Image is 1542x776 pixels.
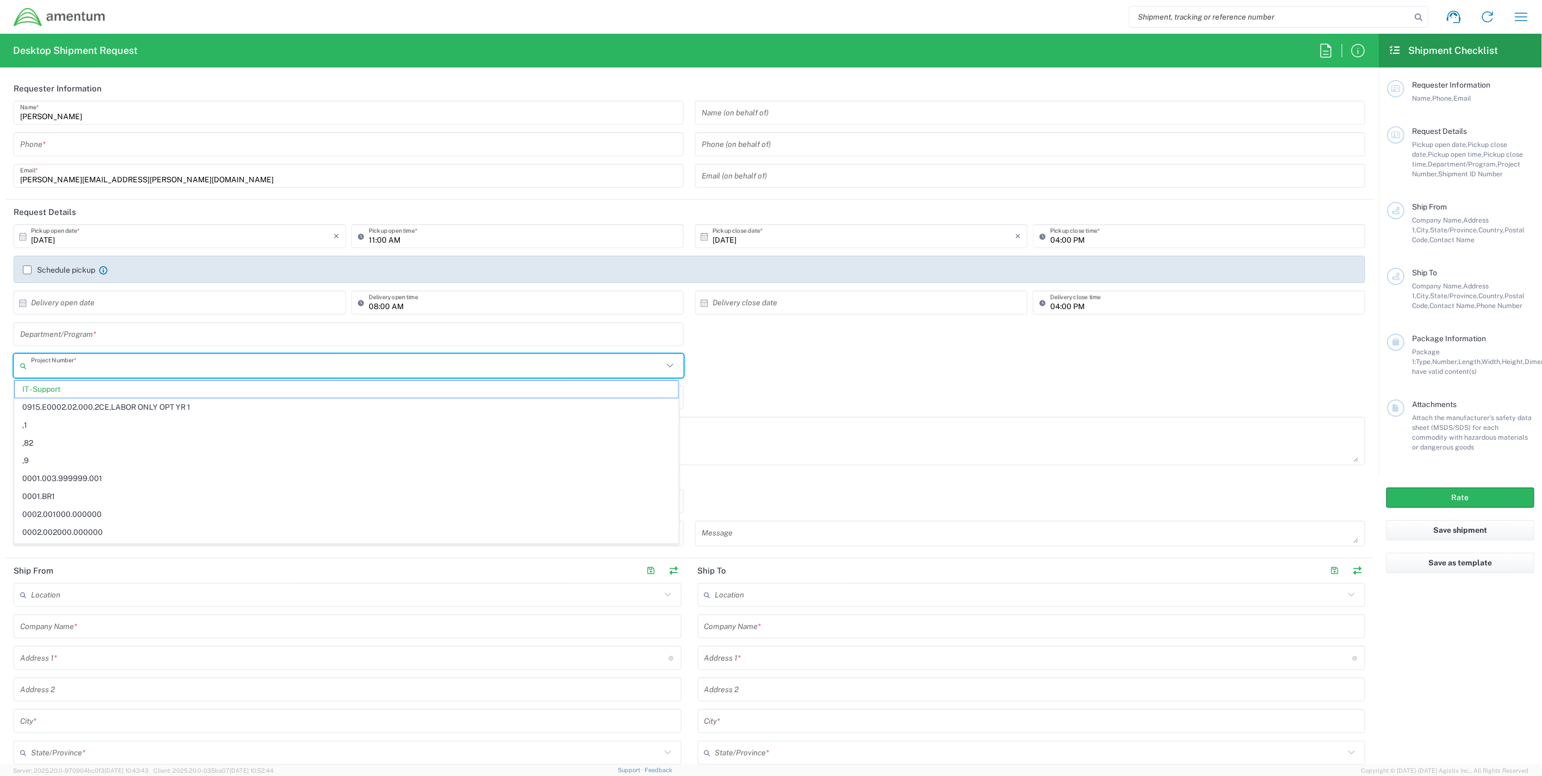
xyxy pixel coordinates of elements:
span: Attach the manufacturer’s safety data sheet (MSDS/SDS) for each commodity with hazardous material... [1412,414,1532,451]
span: Phone Number [1476,301,1522,310]
span: City, [1416,226,1430,234]
button: Save as template [1386,553,1534,573]
span: 0008.00.INVT00.00.00 [15,541,678,558]
span: Contact Name, [1429,301,1476,310]
span: Height, [1502,358,1525,366]
span: Email [1453,94,1471,102]
span: Number, [1432,358,1458,366]
i: × [1015,227,1021,245]
button: Save shipment [1386,520,1534,540]
span: 0001.BR1 [15,488,678,505]
span: Copyright © [DATE]-[DATE] Agistix Inc., All Rights Reserved [1361,766,1529,775]
span: Phone, [1432,94,1453,102]
span: 0915.E0002.02.000.2CE,LABOR ONLY OPT YR 1 [15,399,678,416]
span: Country, [1478,226,1504,234]
input: Shipment, tracking or reference number [1130,7,1411,27]
span: Requester Information [1412,81,1490,89]
span: Company Name, [1412,216,1463,224]
span: Pickup open date, [1412,140,1467,149]
span: Client: 2025.20.0-035ba07 [153,767,274,774]
span: [DATE] 10:43:43 [104,767,148,774]
span: State/Province, [1430,226,1478,234]
span: Attachments [1412,400,1457,409]
span: ,9 [15,452,678,469]
i: × [333,227,339,245]
a: Support [618,767,645,773]
span: Department/Program, [1428,160,1497,168]
span: Server: 2025.20.0-970904bc0f3 [13,767,148,774]
a: Feedback [645,767,673,773]
span: Ship From [1412,202,1447,211]
span: Contact Name [1429,236,1475,244]
span: Country, [1478,292,1504,300]
span: ,1 [15,417,678,434]
span: Length, [1458,358,1482,366]
button: Rate [1386,488,1534,508]
h2: Desktop Shipment Request [13,44,138,57]
span: State/Province, [1430,292,1478,300]
h2: Shipment Checklist [1389,44,1498,57]
span: ,82 [15,435,678,452]
h2: Ship To [698,565,727,576]
span: Company Name, [1412,282,1463,290]
h2: Ship From [14,565,53,576]
span: Width, [1482,358,1502,366]
span: Pickup open time, [1428,150,1483,158]
span: Ship To [1412,268,1437,277]
span: IT - Support [15,381,678,398]
span: 0002.002000.000000 [15,524,678,541]
h2: Request Details [14,207,76,218]
img: dyncorp [13,7,106,27]
span: Name, [1412,94,1432,102]
span: 0002.001000.000000 [15,506,678,523]
h2: Requester Information [14,83,102,94]
span: Type, [1416,358,1432,366]
label: Schedule pickup [23,266,95,274]
span: 0001.003.999999.001 [15,470,678,487]
span: Package Information [1412,334,1486,343]
span: Shipment ID Number [1438,170,1503,178]
span: City, [1416,292,1430,300]
span: Package 1: [1412,348,1440,366]
span: [DATE] 10:52:44 [230,767,274,774]
span: Request Details [1412,127,1467,136]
